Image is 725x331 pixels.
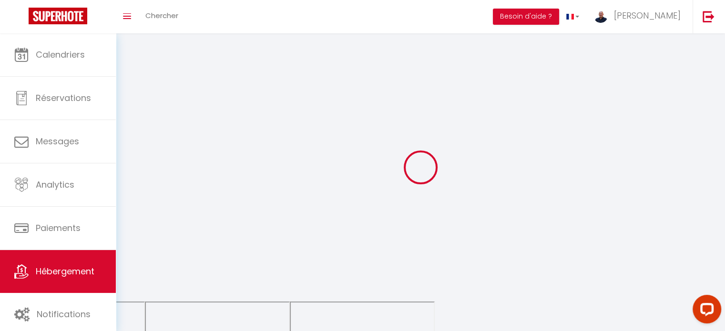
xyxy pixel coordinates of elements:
[29,8,87,24] img: Super Booking
[36,135,79,147] span: Messages
[37,308,91,320] span: Notifications
[36,49,85,60] span: Calendriers
[685,291,725,331] iframe: LiveChat chat widget
[36,265,94,277] span: Hébergement
[493,9,559,25] button: Besoin d'aide ?
[36,92,91,104] span: Réservations
[703,10,715,22] img: logout
[614,10,681,21] span: [PERSON_NAME]
[145,10,178,20] span: Chercher
[593,9,608,23] img: ...
[36,179,74,191] span: Analytics
[36,222,81,234] span: Paiements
